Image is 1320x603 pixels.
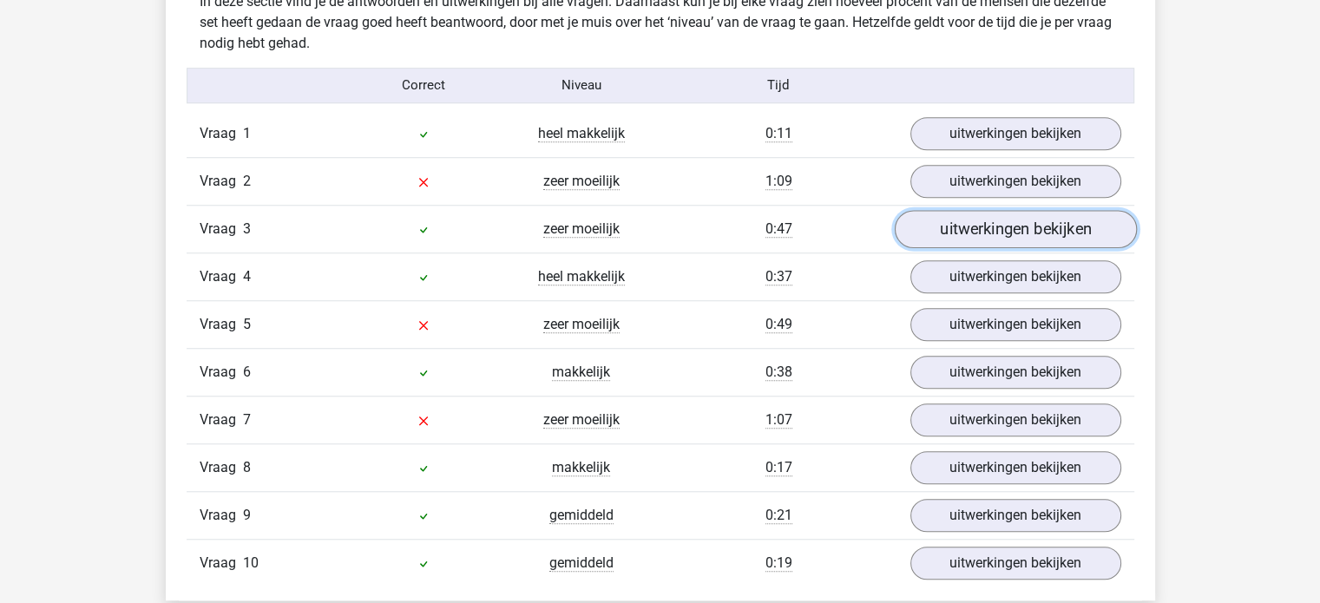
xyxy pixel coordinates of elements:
span: 6 [243,364,251,380]
a: uitwerkingen bekijken [910,451,1121,484]
span: Vraag [200,553,243,574]
span: Vraag [200,171,243,192]
span: makkelijk [552,364,610,381]
span: zeer moeilijk [543,316,620,333]
span: 3 [243,220,251,237]
span: zeer moeilijk [543,173,620,190]
a: uitwerkingen bekijken [910,165,1121,198]
span: 0:38 [765,364,792,381]
span: 1:09 [765,173,792,190]
span: 9 [243,507,251,523]
span: 2 [243,173,251,189]
span: Vraag [200,123,243,144]
div: Niveau [502,75,660,95]
span: 4 [243,268,251,285]
span: heel makkelijk [538,268,625,285]
a: uitwerkingen bekijken [910,308,1121,341]
span: 0:21 [765,507,792,524]
span: 10 [243,554,259,571]
span: 7 [243,411,251,428]
a: uitwerkingen bekijken [910,117,1121,150]
span: gemiddeld [549,554,614,572]
span: 1:07 [765,411,792,429]
span: Vraag [200,314,243,335]
span: 0:11 [765,125,792,142]
span: 0:47 [765,220,792,238]
span: Vraag [200,362,243,383]
div: Correct [345,75,502,95]
span: Vraag [200,266,243,287]
a: uitwerkingen bekijken [910,547,1121,580]
span: makkelijk [552,459,610,476]
span: 0:17 [765,459,792,476]
span: heel makkelijk [538,125,625,142]
a: uitwerkingen bekijken [910,260,1121,293]
span: Vraag [200,505,243,526]
a: uitwerkingen bekijken [910,356,1121,389]
span: 8 [243,459,251,475]
span: 0:49 [765,316,792,333]
span: gemiddeld [549,507,614,524]
span: 0:19 [765,554,792,572]
div: Tijd [660,75,896,95]
span: Vraag [200,457,243,478]
span: Vraag [200,410,243,430]
span: zeer moeilijk [543,220,620,238]
span: 1 [243,125,251,141]
a: uitwerkingen bekijken [894,210,1136,248]
span: zeer moeilijk [543,411,620,429]
span: 0:37 [765,268,792,285]
a: uitwerkingen bekijken [910,499,1121,532]
span: Vraag [200,219,243,239]
span: 5 [243,316,251,332]
a: uitwerkingen bekijken [910,403,1121,436]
